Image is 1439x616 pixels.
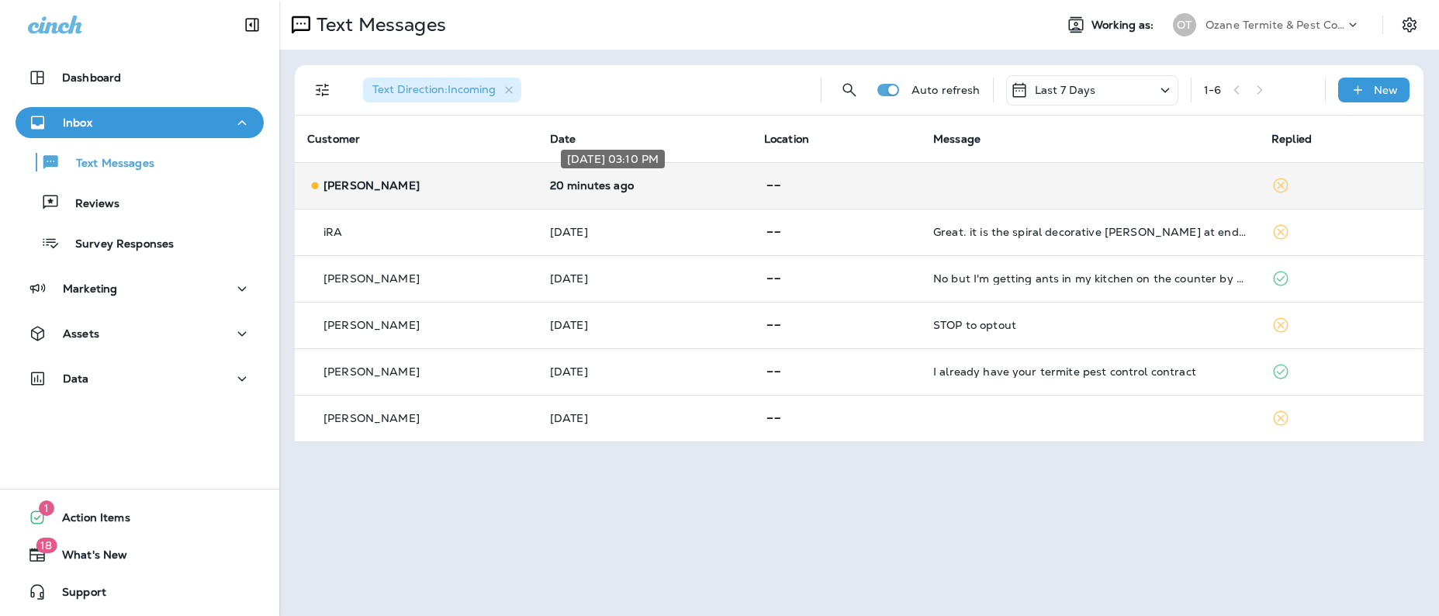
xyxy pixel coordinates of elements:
p: Reviews [60,197,119,212]
span: Message [933,132,981,146]
div: Text Direction:Incoming [363,78,521,102]
div: No but I'm getting ants in my kitchen on the counter by the sink [933,272,1247,285]
p: [PERSON_NAME] [323,365,420,378]
p: [PERSON_NAME] [323,272,420,285]
p: iRA [323,226,342,238]
p: Oct 13, 2025 03:10 PM [550,179,739,192]
button: Dashboard [16,62,264,93]
button: Data [16,363,264,394]
button: 1Action Items [16,502,264,533]
button: Assets [16,318,264,349]
p: Auto refresh [911,84,981,96]
p: Ozane Termite & Pest Control [1206,19,1345,31]
button: Marketing [16,273,264,304]
span: Customer [307,132,360,146]
p: Text Messages [310,13,446,36]
span: 18 [36,538,57,553]
div: Great. it is the spiral decorative bush at end of driveway. We have two on either side of the dri... [933,226,1247,238]
p: Survey Responses [60,237,174,252]
p: Data [63,372,89,385]
p: Oct 6, 2025 03:34 PM [550,412,739,424]
button: Search Messages [834,74,865,106]
button: Inbox [16,107,264,138]
div: I already have your termite pest control contract [933,365,1247,378]
p: Inbox [63,116,92,129]
p: [PERSON_NAME] [323,412,420,424]
div: STOP to optout [933,319,1247,331]
p: Oct 10, 2025 11:50 AM [550,272,739,285]
button: Collapse Sidebar [230,9,274,40]
div: [DATE] 03:10 PM [561,150,665,168]
p: Last 7 Days [1035,84,1096,96]
p: Assets [63,327,99,340]
button: Survey Responses [16,227,264,259]
button: Reviews [16,186,264,219]
button: Support [16,576,264,607]
span: 1 [39,500,54,516]
span: Support [47,586,106,604]
span: Location [764,132,809,146]
p: Oct 9, 2025 06:32 PM [550,365,739,378]
span: Text Direction : Incoming [372,82,496,96]
button: Settings [1396,11,1423,39]
p: Oct 10, 2025 01:58 PM [550,226,739,238]
p: Oct 10, 2025 08:14 AM [550,319,739,331]
p: Dashboard [62,71,121,84]
button: Filters [307,74,338,106]
span: Replied [1271,132,1312,146]
p: Marketing [63,282,117,295]
div: 1 - 6 [1204,84,1221,96]
div: OT [1173,13,1196,36]
button: Text Messages [16,146,264,178]
span: What's New [47,549,127,567]
p: [PERSON_NAME] [323,319,420,331]
p: New [1374,84,1398,96]
p: [PERSON_NAME] [323,179,420,192]
span: Working as: [1091,19,1157,32]
span: Action Items [47,511,130,530]
button: 18What's New [16,539,264,570]
p: Text Messages [61,157,154,171]
span: Date [550,132,576,146]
